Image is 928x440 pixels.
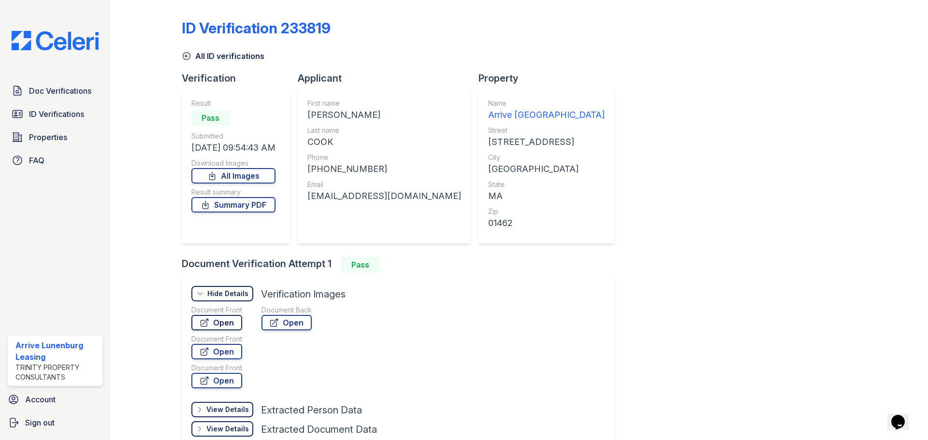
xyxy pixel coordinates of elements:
div: City [488,153,605,162]
span: Properties [29,131,67,143]
a: Properties [8,128,102,147]
span: ID Verifications [29,108,84,120]
a: Open [261,315,312,330]
div: ID Verification 233819 [182,19,331,37]
div: Applicant [298,71,478,85]
a: Account [4,390,106,409]
div: Email [307,180,461,189]
a: FAQ [8,151,102,170]
div: View Details [206,424,249,434]
span: FAQ [29,155,44,166]
div: Last name [307,126,461,135]
a: All ID verifications [182,50,264,62]
div: MA [488,189,605,203]
div: [PHONE_NUMBER] [307,162,461,176]
div: Property [478,71,622,85]
div: Download Images [191,158,275,168]
span: Doc Verifications [29,85,91,97]
a: ID Verifications [8,104,102,124]
div: Arrive Lunenburg Leasing [15,340,99,363]
a: Open [191,373,242,388]
div: Street [488,126,605,135]
div: [DATE] 09:54:43 AM [191,141,275,155]
div: [STREET_ADDRESS] [488,135,605,149]
a: Summary PDF [191,197,275,213]
div: Arrive [GEOGRAPHIC_DATA] [488,108,605,122]
span: Account [25,394,56,405]
div: First name [307,99,461,108]
a: Name Arrive [GEOGRAPHIC_DATA] [488,99,605,122]
div: Document Front [191,363,242,373]
div: Verification [182,71,298,85]
div: Result [191,99,275,108]
div: 01462 [488,216,605,230]
div: Phone [307,153,461,162]
a: Open [191,344,242,359]
div: View Details [206,405,249,414]
div: Document Back [261,305,312,315]
div: [EMAIL_ADDRESS][DOMAIN_NAME] [307,189,461,203]
div: Trinity Property Consultants [15,363,99,382]
div: Zip [488,207,605,216]
div: Document Front [191,305,242,315]
div: COOK [307,135,461,149]
div: State [488,180,605,189]
div: Hide Details [207,289,248,298]
div: Verification Images [261,287,346,301]
div: [PERSON_NAME] [307,108,461,122]
div: Document Front [191,334,242,344]
div: Name [488,99,605,108]
div: Extracted Document Data [261,423,377,436]
div: Result summary [191,187,275,197]
span: Sign out [25,417,55,428]
div: Extracted Person Data [261,403,362,417]
img: CE_Logo_Blue-a8612792a0a2168367f1c8372b55b34899dd931a85d93a1a3d3e32e68fde9ad4.png [4,31,106,50]
a: Open [191,315,242,330]
div: Document Verification Attempt 1 [182,257,622,272]
a: All Images [191,168,275,184]
iframe: chat widget [887,401,918,430]
div: Pass [191,110,230,126]
div: [GEOGRAPHIC_DATA] [488,162,605,176]
div: Submitted [191,131,275,141]
div: Pass [341,257,380,272]
a: Sign out [4,413,106,432]
a: Doc Verifications [8,81,102,100]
